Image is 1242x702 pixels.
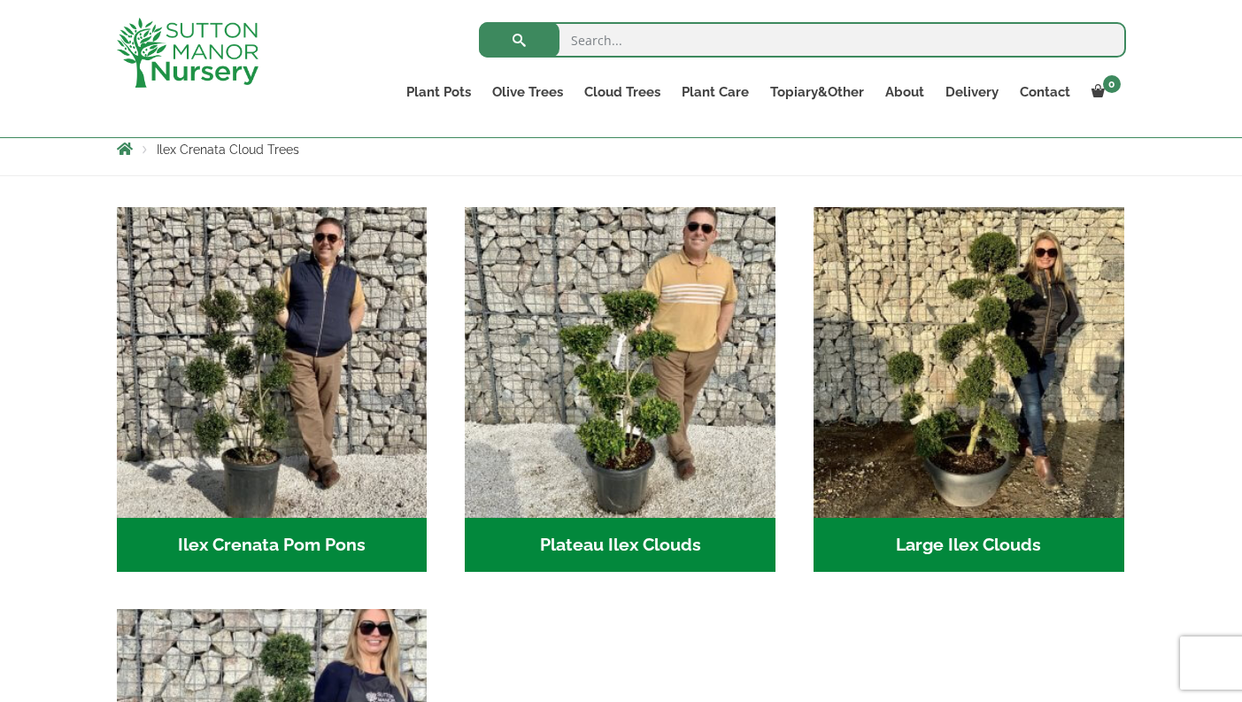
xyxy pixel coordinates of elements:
a: Visit product category Ilex Crenata Pom Pons [117,207,428,572]
nav: Breadcrumbs [117,142,1126,156]
a: Plant Care [671,80,760,104]
img: Plateau Ilex Clouds [465,207,775,518]
a: Topiary&Other [760,80,875,104]
a: About [875,80,935,104]
a: Cloud Trees [574,80,671,104]
a: Plant Pots [396,80,482,104]
h2: Large Ilex Clouds [814,518,1124,573]
a: Olive Trees [482,80,574,104]
h2: Ilex Crenata Pom Pons [117,518,428,573]
img: logo [117,18,258,88]
input: Search... [479,22,1126,58]
img: Ilex Crenata Pom Pons [117,207,428,518]
a: Visit product category Plateau Ilex Clouds [465,207,775,572]
a: Contact [1009,80,1081,104]
h2: Plateau Ilex Clouds [465,518,775,573]
a: Delivery [935,80,1009,104]
span: Ilex Crenata Cloud Trees [157,143,299,157]
a: Visit product category Large Ilex Clouds [814,207,1124,572]
img: Large Ilex Clouds [814,207,1124,518]
a: 0 [1081,80,1126,104]
span: 0 [1103,75,1121,93]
